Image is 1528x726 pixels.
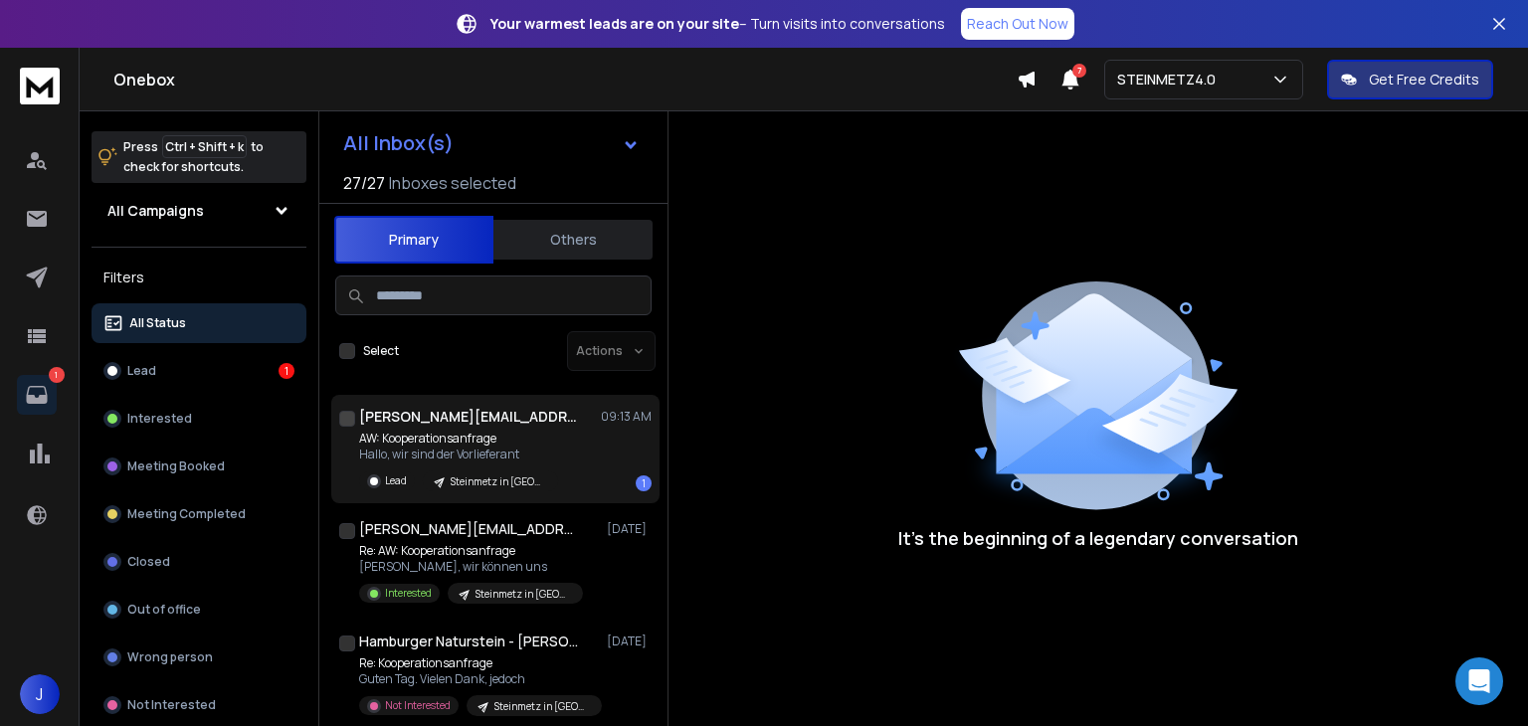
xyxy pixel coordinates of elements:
[961,8,1074,40] a: Reach Out Now
[359,431,558,447] p: AW: Kooperationsanfrage
[1369,70,1479,90] p: Get Free Credits
[389,171,516,195] h3: Inboxes selected
[127,363,156,379] p: Lead
[107,201,204,221] h1: All Campaigns
[92,351,306,391] button: Lead1
[113,68,1017,91] h1: Onebox
[359,671,598,687] p: Guten Tag. Vielen Dank, jedoch
[20,68,60,104] img: logo
[359,655,598,671] p: Re: Kooperationsanfrage
[92,399,306,439] button: Interested
[49,367,65,383] p: 1
[359,447,558,462] p: Hallo, wir sind der Vorlieferant
[127,649,213,665] p: Wrong person
[385,586,432,601] p: Interested
[127,602,201,618] p: Out of office
[17,375,57,415] a: 1
[1072,64,1086,78] span: 7
[359,559,583,575] p: [PERSON_NAME], wir können uns
[1327,60,1493,99] button: Get Free Credits
[92,637,306,677] button: Wrong person
[476,587,571,602] p: Steinmetz in [GEOGRAPHIC_DATA]
[494,699,590,714] p: Steinmetz in [GEOGRAPHIC_DATA]
[967,14,1068,34] p: Reach Out Now
[129,315,186,331] p: All Status
[127,697,216,713] p: Not Interested
[343,133,454,153] h1: All Inbox(s)
[601,409,652,425] p: 09:13 AM
[493,218,653,262] button: Others
[20,674,60,714] button: J
[327,123,656,163] button: All Inbox(s)
[92,590,306,630] button: Out of office
[162,135,247,158] span: Ctrl + Shift + k
[127,458,225,474] p: Meeting Booked
[490,14,945,34] p: – Turn visits into conversations
[279,363,294,379] div: 1
[490,14,739,33] strong: Your warmest leads are on your site
[92,191,306,231] button: All Campaigns
[92,447,306,486] button: Meeting Booked
[359,519,578,539] h1: [PERSON_NAME][EMAIL_ADDRESS][DOMAIN_NAME]
[359,543,583,559] p: Re: AW: Kooperationsanfrage
[636,475,652,491] div: 1
[123,137,264,177] p: Press to check for shortcuts.
[385,698,451,713] p: Not Interested
[1117,70,1224,90] p: STEINMETZ4.0
[385,473,407,488] p: Lead
[359,407,578,427] h1: [PERSON_NAME][EMAIL_ADDRESS][DOMAIN_NAME]
[92,494,306,534] button: Meeting Completed
[92,303,306,343] button: All Status
[92,685,306,725] button: Not Interested
[92,264,306,291] h3: Filters
[607,634,652,649] p: [DATE]
[898,524,1298,552] p: It’s the beginning of a legendary conversation
[127,506,246,522] p: Meeting Completed
[334,216,493,264] button: Primary
[343,171,385,195] span: 27 / 27
[127,411,192,427] p: Interested
[127,554,170,570] p: Closed
[363,343,399,359] label: Select
[1455,657,1503,705] div: Open Intercom Messenger
[92,542,306,582] button: Closed
[607,521,652,537] p: [DATE]
[359,632,578,651] h1: Hamburger Naturstein - [PERSON_NAME]
[451,474,546,489] p: Steinmetz in [GEOGRAPHIC_DATA]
